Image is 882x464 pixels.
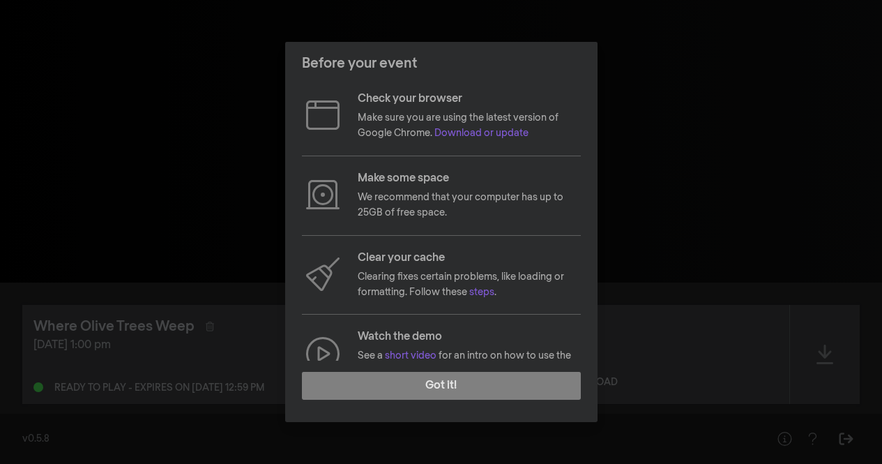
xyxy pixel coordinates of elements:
[385,351,436,361] a: short video
[285,42,598,85] header: Before your event
[302,372,581,400] button: Got it!
[358,91,581,107] p: Check your browser
[358,250,581,267] p: Clear your cache
[358,269,581,301] p: Clearing fixes certain problems, like loading or formatting. Follow these .
[358,110,581,142] p: Make sure you are using the latest version of Google Chrome.
[358,190,581,221] p: We recommend that your computer has up to 25GB of free space.
[358,348,581,380] p: See a for an intro on how to use the Kinema Offline Player.
[358,170,581,187] p: Make some space
[434,128,529,138] a: Download or update
[358,329,581,345] p: Watch the demo
[469,287,494,297] a: steps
